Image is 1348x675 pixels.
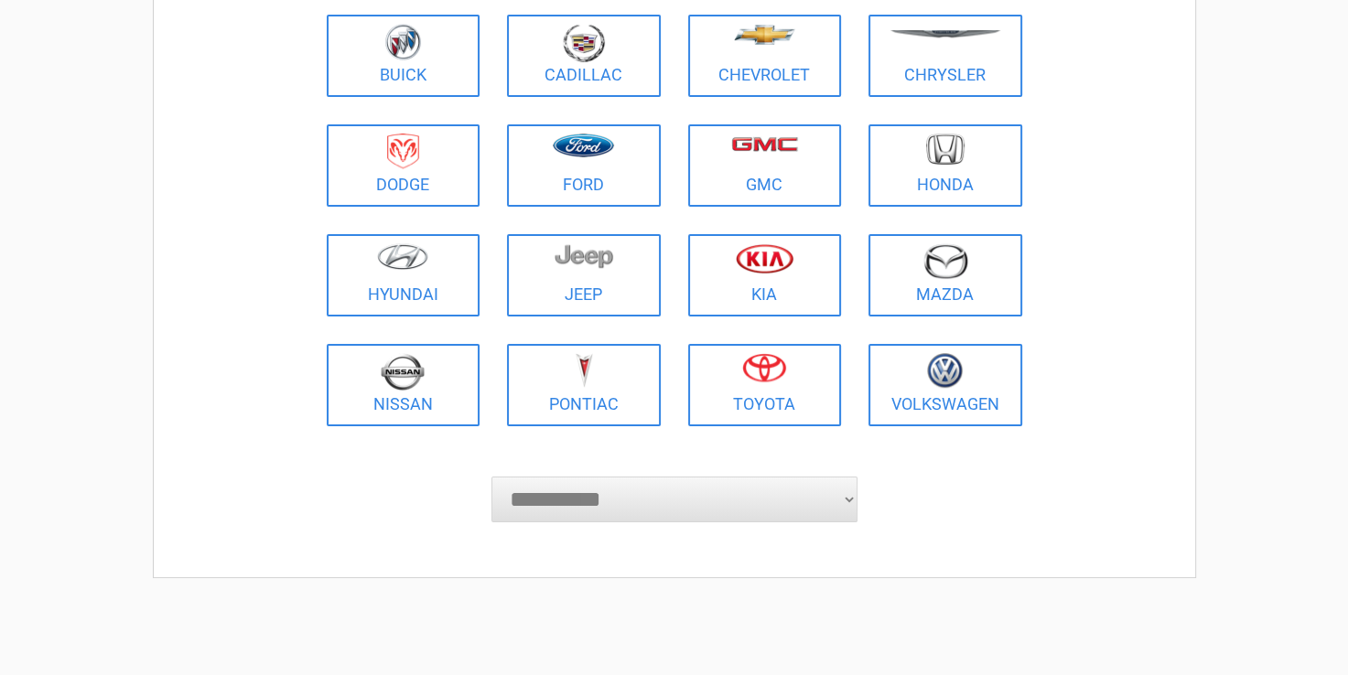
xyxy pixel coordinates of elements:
[868,234,1022,316] a: Mazda
[385,24,421,60] img: buick
[926,134,965,166] img: honda
[868,124,1022,207] a: Honda
[377,243,428,270] img: hyundai
[742,353,786,382] img: toyota
[327,124,480,207] a: Dodge
[688,124,842,207] a: GMC
[507,15,661,97] a: Cadillac
[868,15,1022,97] a: Chrysler
[688,344,842,426] a: Toyota
[731,136,798,152] img: gmc
[327,15,480,97] a: Buick
[327,234,480,316] a: Hyundai
[387,134,419,169] img: dodge
[555,243,613,269] img: jeep
[381,353,425,391] img: nissan
[553,134,614,157] img: ford
[868,344,1022,426] a: Volkswagen
[507,234,661,316] a: Jeep
[575,353,593,388] img: pontiac
[507,344,661,426] a: Pontiac
[507,124,661,207] a: Ford
[927,353,963,389] img: volkswagen
[922,243,968,279] img: mazda
[890,30,1001,38] img: chrysler
[688,234,842,316] a: Kia
[327,344,480,426] a: Nissan
[563,24,605,62] img: cadillac
[736,243,793,273] img: kia
[688,15,842,97] a: Chevrolet
[734,25,795,45] img: chevrolet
